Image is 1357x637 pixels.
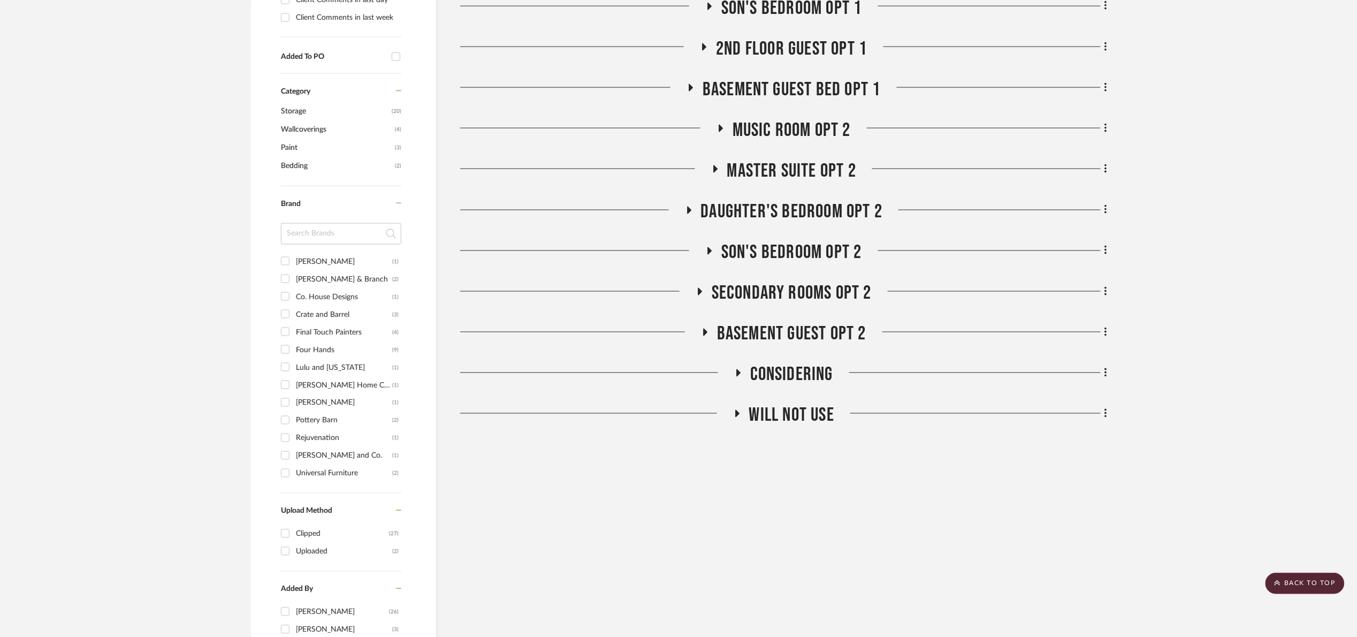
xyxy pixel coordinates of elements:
div: (1) [392,289,399,306]
div: Final Touch Painters [296,324,392,341]
span: Upload Method [281,507,332,515]
span: Master Suite opt 2 [727,160,857,183]
span: Basement Guest Bed Opt 1 [703,78,881,101]
div: (2) [392,271,399,288]
div: (2) [392,412,399,429]
div: [PERSON_NAME] Home Collection [296,377,392,394]
span: Added By [281,586,313,593]
span: Will Not Use [749,404,834,427]
span: 2nd Floor Guest Opt 1 [716,37,867,60]
div: (1) [392,359,399,376]
span: Daughter's bedroom Opt 2 [701,201,883,224]
span: Brand [281,200,301,208]
div: [PERSON_NAME] [296,253,392,270]
span: Music Room opt 2 [733,119,851,142]
div: Four Hands [296,342,392,359]
div: (1) [392,377,399,394]
div: Added To PO [281,52,386,62]
div: [PERSON_NAME] [296,604,389,621]
div: (2) [392,465,399,482]
div: Rejuvenation [296,430,392,447]
span: Secondary rooms opt 2 [712,282,872,305]
span: Considering [750,363,833,386]
span: (3) [395,139,401,156]
span: Son's bedroom opt 2 [721,241,862,264]
span: (20) [392,103,401,120]
span: (4) [395,121,401,138]
div: [PERSON_NAME] and Co. [296,448,392,465]
div: (9) [392,342,399,359]
span: Wallcoverings [281,120,392,139]
span: Category [281,87,310,96]
div: Universal Furniture [296,465,392,482]
span: Basement Guest opt 2 [717,323,866,346]
div: (27) [389,526,399,543]
div: (1) [392,253,399,270]
div: (1) [392,430,399,447]
div: [PERSON_NAME] & Branch [296,271,392,288]
div: Pottery Barn [296,412,392,429]
div: Clipped [296,526,389,543]
div: [PERSON_NAME] [296,395,392,412]
span: Storage [281,102,389,120]
div: (1) [392,448,399,465]
div: (1) [392,395,399,412]
span: (2) [395,157,401,175]
div: Co. House Designs [296,289,392,306]
span: Paint [281,139,392,157]
input: Search Brands [281,223,401,245]
div: Crate and Barrel [296,306,392,323]
div: Uploaded [296,543,392,560]
div: (4) [392,324,399,341]
div: Client Comments in last week [296,9,399,26]
span: Bedding [281,157,392,175]
div: (2) [392,543,399,560]
div: Lulu and [US_STATE] [296,359,392,376]
div: (3) [392,306,399,323]
div: (26) [389,604,399,621]
scroll-to-top-button: BACK TO TOP [1265,573,1345,594]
